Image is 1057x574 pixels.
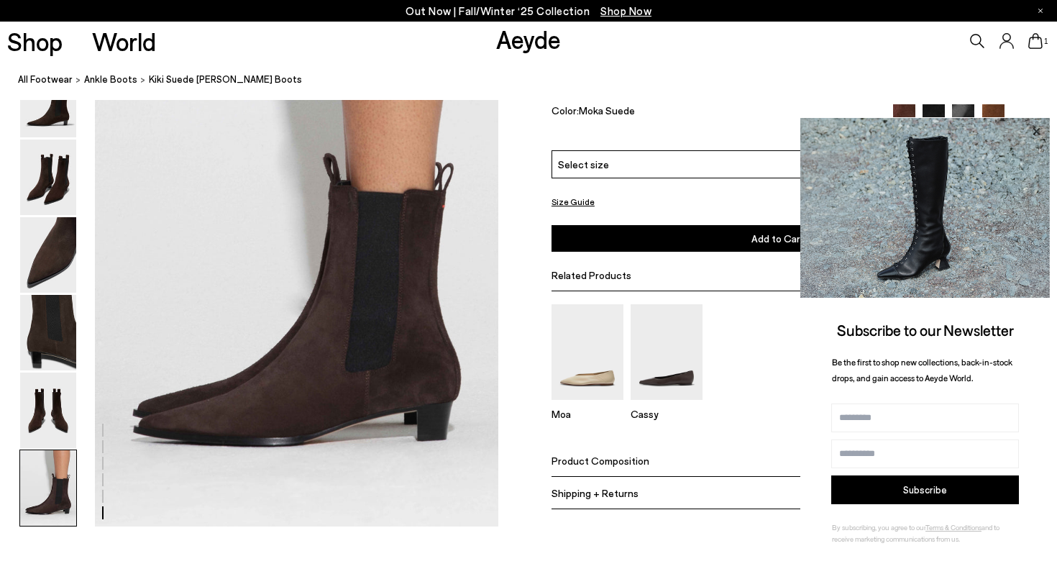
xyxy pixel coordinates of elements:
a: All Footwear [18,72,73,87]
img: Kiki Suede Chelsea Boots - Image 1 [20,62,76,137]
span: Add to Cart [751,232,805,245]
img: Kiki Suede Chelsea Boots - Image 2 [20,140,76,215]
img: Kiki Suede Chelsea Boots - Image 3 [20,217,76,293]
img: Moa Pointed-Toe Flats [552,304,623,400]
p: Cassy [631,408,703,420]
div: Color: [552,104,879,121]
a: Moa Pointed-Toe Flats Moa [552,390,623,420]
span: ankle boots [84,73,137,85]
button: Subscribe [831,475,1019,504]
span: Moka Suede [579,104,635,117]
img: Cassy Pointed-Toe Flats [631,304,703,400]
a: Shop [7,29,63,54]
span: Shipping + Returns [552,487,639,499]
span: Product Composition [552,455,649,467]
span: Kiki Suede [PERSON_NAME] Boots [149,72,302,87]
img: Kiki Suede Chelsea Boots - Image 5 [20,373,76,448]
span: Select size [558,157,609,172]
p: Moa [552,408,623,420]
a: 1 [1028,33,1043,49]
button: Add to Cart [552,225,1005,252]
span: Related Products [552,269,631,281]
img: 2a6287a1333c9a56320fd6e7b3c4a9a9.jpg [800,118,1050,298]
span: By subscribing, you agree to our [832,523,925,532]
img: Kiki Suede Chelsea Boots - Image 4 [20,295,76,370]
span: 1 [1043,37,1050,45]
span: Subscribe to our Newsletter [837,321,1014,339]
span: Be the first to shop new collections, back-in-stock drops, and gain access to Aeyde World. [832,357,1012,383]
a: Terms & Conditions [925,523,981,532]
a: World [92,29,156,54]
button: Size Guide [552,193,595,211]
a: Cassy Pointed-Toe Flats Cassy [631,390,703,420]
nav: breadcrumb [18,60,1057,100]
a: Aeyde [496,24,561,54]
span: Navigate to /collections/new-in [600,4,651,17]
img: Kiki Suede Chelsea Boots - Image 6 [20,450,76,526]
a: ankle boots [84,72,137,87]
p: Out Now | Fall/Winter ‘25 Collection [406,2,651,20]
